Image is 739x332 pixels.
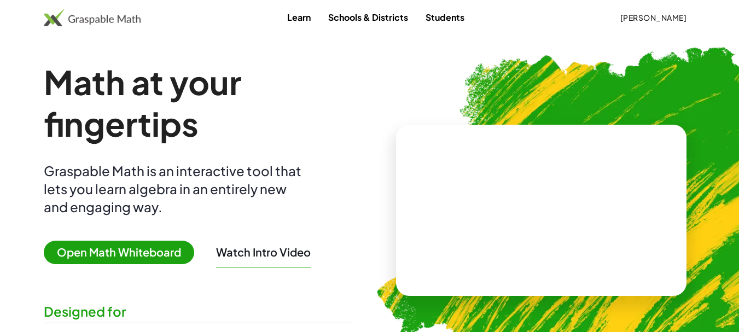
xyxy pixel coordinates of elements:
[620,13,686,22] span: [PERSON_NAME]
[611,8,695,27] button: [PERSON_NAME]
[44,61,352,144] h1: Math at your fingertips
[278,7,319,27] a: Learn
[44,302,352,321] div: Designed for
[44,241,194,264] span: Open Math Whiteboard
[417,7,473,27] a: Students
[216,245,311,259] button: Watch Intro Video
[44,247,203,259] a: Open Math Whiteboard
[459,169,623,251] video: What is this? This is dynamic math notation. Dynamic math notation plays a central role in how Gr...
[319,7,417,27] a: Schools & Districts
[44,162,306,216] div: Graspable Math is an interactive tool that lets you learn algebra in an entirely new and engaging...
